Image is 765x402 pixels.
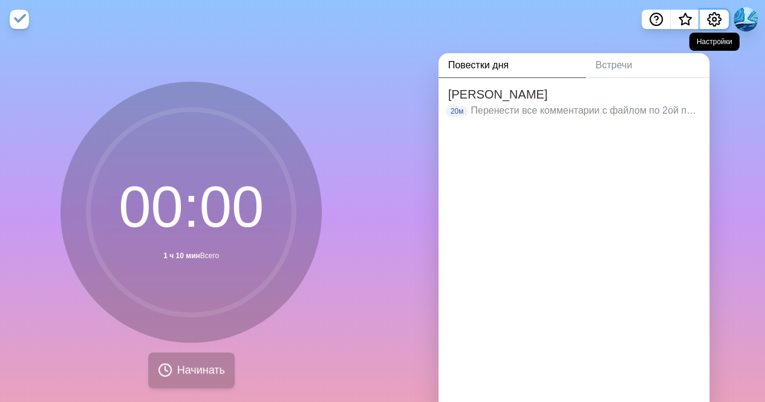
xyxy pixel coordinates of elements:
[470,105,730,115] font: Перенести все комментарии с файлом по 2ой программе
[148,352,235,388] button: Начинать
[10,10,29,29] img: логотип timeblocks
[586,53,709,78] a: Встречи
[700,10,729,29] button: Настройки
[438,53,586,78] a: Повестки дня
[642,10,671,29] button: Помощь
[448,88,547,101] font: [PERSON_NAME]
[596,60,633,70] font: Встречи
[451,107,464,115] font: 20м
[671,10,700,29] button: Что нового
[177,364,225,376] font: Начинать
[448,60,509,70] font: Повестки дня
